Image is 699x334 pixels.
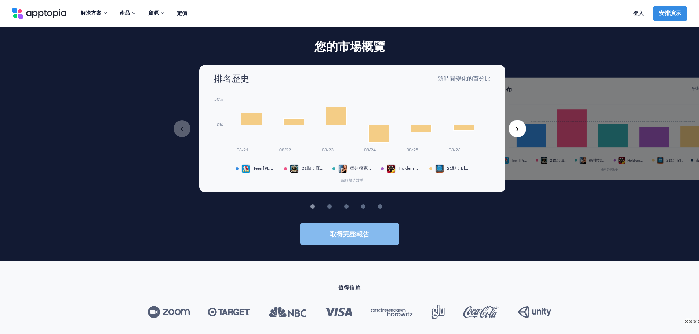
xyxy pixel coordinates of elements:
[540,157,547,164] img: 應用程式圖標
[290,164,299,173] img: 應用程式圖標
[253,165,337,171] font: Teen [PERSON_NAME] 3 [PERSON_NAME]
[387,164,398,173] div: 應用程式
[338,164,350,173] div: 應用程式
[589,158,619,162] font: 德州撲克：Pokerist
[350,165,388,171] font: 德州撲克：Pokerist
[627,6,650,21] a: 登入
[364,147,376,153] text: 08/24
[398,165,456,171] font: Holdem 或 Foldem：德州撲克
[371,308,413,317] img: Andreessen_Horowitz_new_logo.svg
[435,164,444,173] img: 應用程式圖標
[237,147,248,153] text: 08/21
[241,164,250,173] img: 應用程式圖標
[627,158,674,162] font: Holdem 或 Foldem：德州撲克
[517,306,551,318] img: Unity_Technologies_logo.svg
[341,178,363,182] font: 編輯競爭對手
[502,157,509,164] img: 應用程式圖標
[338,284,361,290] font: 值得信賴
[208,308,250,317] img: Target_logo.svg
[653,6,687,21] a: 安排演示
[447,165,484,171] font: 21點：Blackjackist
[435,164,447,173] div: 應用程式
[324,308,353,316] img: Visa_Inc._logo.svg
[463,306,499,318] img: Coca-Cola_logo.svg
[279,147,291,153] text: 08/22
[540,157,550,164] div: 應用程式
[659,10,681,16] font: 安排演示
[618,157,628,164] div: 應用程式
[322,147,334,153] text: 08/23
[511,158,578,162] font: Teen [PERSON_NAME] 3 [PERSON_NAME]
[268,307,306,318] img: NBC_logo.svg
[633,10,644,16] font: 登入
[666,158,696,162] font: 21點：Blackjackist
[579,157,589,164] div: 應用程式
[657,157,666,164] div: 應用程式
[657,157,664,164] img: 應用程式圖標
[407,147,418,153] text: 08/25
[214,73,249,84] font: 排名歷史
[431,305,445,319] img: Glu_Mobile_logo.svg
[300,223,399,245] button: 取得完整報告
[341,177,364,183] button: 編輯競爭對手
[387,164,396,173] img: 應用程式圖標
[241,164,253,173] div: 應用程式
[217,122,223,127] text: 0%
[214,96,223,102] text: 50%
[579,157,586,164] img: 應用程式圖標
[314,39,385,53] font: 您的市場概覽
[438,75,491,82] font: 隨時間變化的百分比
[449,147,460,153] text: 08/26
[618,157,625,164] img: 應用程式圖標
[290,164,302,173] div: 應用程式
[499,84,513,93] font: 發布
[338,164,347,173] img: 應用程式圖標
[330,230,369,238] font: 取得完整報告
[177,6,187,21] a: 定價
[601,168,618,172] font: 編輯競爭對手
[502,157,511,164] div: 應用程式
[148,306,190,318] img: Zoom_logo.svg
[302,165,346,171] font: 21點：真人娛樂場遊戲
[684,318,692,325] button: ××××××××
[550,158,586,162] font: 21點：真人娛樂場遊戲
